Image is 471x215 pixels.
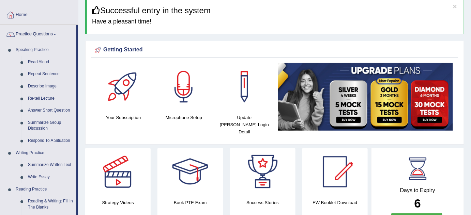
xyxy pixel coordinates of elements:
h4: Book PTE Exam [157,199,223,206]
h4: Have a pleasant time! [92,18,459,25]
a: Read Aloud [25,56,76,68]
button: × [453,3,457,10]
h4: EW Booklet Download [302,199,368,206]
h4: Microphone Setup [157,114,211,121]
div: Getting Started [93,45,456,55]
h4: Success Stories [230,199,295,206]
a: Respond To A Situation [25,135,76,147]
img: small5.jpg [278,63,453,131]
a: Reading & Writing: Fill In The Blanks [25,195,76,213]
a: Re-tell Lecture [25,93,76,105]
a: Repeat Sentence [25,68,76,80]
b: 6 [414,197,421,210]
a: Answer Short Question [25,104,76,117]
a: Reading Practice [13,183,76,196]
a: Describe Image [25,80,76,93]
a: Speaking Practice [13,44,76,56]
h4: Strategy Videos [85,199,151,206]
a: Summarize Written Text [25,159,76,171]
a: Summarize Group Discussion [25,117,76,135]
a: Write Essay [25,171,76,183]
a: Home [0,5,78,22]
h3: Successful entry in the system [92,6,459,15]
a: Writing Practice [13,147,76,159]
h4: Your Subscription [96,114,150,121]
h4: Update [PERSON_NAME] Login Detail [217,114,271,135]
h4: Days to Expiry [379,187,456,194]
a: Practice Questions [0,25,76,42]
